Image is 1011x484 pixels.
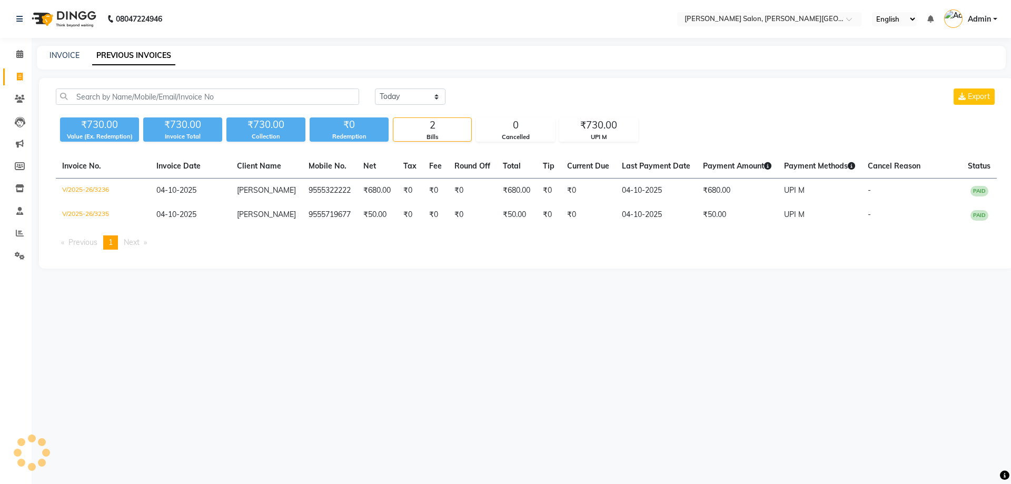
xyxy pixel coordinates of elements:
div: ₹730.00 [560,118,638,133]
td: ₹0 [448,179,497,203]
div: Cancelled [477,133,554,142]
span: Admin [968,14,991,25]
span: PAID [970,186,988,196]
span: Cancel Reason [868,161,920,171]
td: 04-10-2025 [616,203,697,227]
div: Redemption [310,132,389,141]
span: 1 [108,238,113,247]
div: ₹730.00 [60,117,139,132]
td: ₹50.00 [357,203,397,227]
td: ₹0 [397,203,423,227]
td: ₹0 [423,179,448,203]
td: ₹0 [561,203,616,227]
td: V/2025-26/3236 [56,179,150,203]
span: - [868,185,871,195]
img: logo [27,4,99,34]
div: Bills [393,133,471,142]
div: ₹730.00 [226,117,305,132]
span: UPI M [784,185,805,195]
div: Collection [226,132,305,141]
td: V/2025-26/3235 [56,203,150,227]
td: ₹680.00 [357,179,397,203]
span: UPI M [784,210,805,219]
td: ₹0 [537,203,561,227]
a: PREVIOUS INVOICES [92,46,175,65]
div: UPI M [560,133,638,142]
div: 0 [477,118,554,133]
span: Total [503,161,521,171]
span: Invoice No. [62,161,101,171]
span: Tax [403,161,417,171]
span: Client Name [237,161,281,171]
span: Net [363,161,376,171]
span: [PERSON_NAME] [237,185,296,195]
div: ₹0 [310,117,389,132]
td: ₹0 [561,179,616,203]
img: Admin [944,9,963,28]
a: INVOICE [49,51,80,60]
b: 08047224946 [116,4,162,34]
td: ₹0 [537,179,561,203]
span: Previous [68,238,97,247]
span: Mobile No. [309,161,346,171]
span: Invoice Date [156,161,201,171]
span: 04-10-2025 [156,185,196,195]
span: Current Due [567,161,609,171]
td: ₹0 [423,203,448,227]
td: ₹680.00 [697,179,778,203]
td: 04-10-2025 [616,179,697,203]
td: ₹50.00 [497,203,537,227]
span: PAID [970,210,988,221]
span: 04-10-2025 [156,210,196,219]
span: Export [968,92,990,101]
span: - [868,210,871,219]
span: Payment Amount [703,161,771,171]
span: Last Payment Date [622,161,690,171]
span: Status [968,161,990,171]
span: Round Off [454,161,490,171]
td: ₹50.00 [697,203,778,227]
div: Invoice Total [143,132,222,141]
span: Next [124,238,140,247]
span: Tip [543,161,554,171]
div: Value (Ex. Redemption) [60,132,139,141]
td: ₹0 [397,179,423,203]
div: ₹730.00 [143,117,222,132]
input: Search by Name/Mobile/Email/Invoice No [56,88,359,105]
span: [PERSON_NAME] [237,210,296,219]
nav: Pagination [56,235,997,250]
div: 2 [393,118,471,133]
td: ₹0 [448,203,497,227]
td: 9555322222 [302,179,357,203]
td: ₹680.00 [497,179,537,203]
td: 9555719677 [302,203,357,227]
span: Fee [429,161,442,171]
span: Payment Methods [784,161,855,171]
button: Export [954,88,995,105]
